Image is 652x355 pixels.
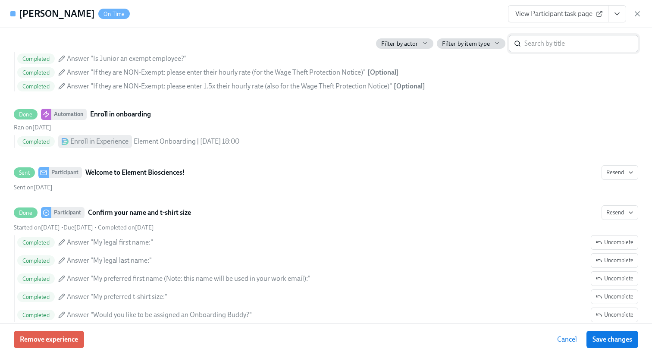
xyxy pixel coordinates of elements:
[90,109,151,119] strong: Enroll in onboarding
[67,68,366,77] span: Answer "If they are NON-Exempt: please enter their hourly rate (for the Wage Theft Protection Not...
[20,335,78,344] span: Remove experience
[602,205,638,220] button: DoneParticipantConfirm your name and t-shirt sizeStarted on[DATE] •Due[DATE] • Completed on[DATE]...
[17,56,55,62] span: Completed
[437,38,505,49] button: Filter by item type
[67,54,187,63] span: Answer "Is Junior an exempt employee?"
[17,312,55,318] span: Completed
[14,111,38,118] span: Done
[67,238,153,247] span: Answer "My legal first name:"
[515,9,601,18] span: View Participant task page
[592,335,632,344] span: Save changes
[67,82,392,91] span: Answer "If they are NON-Exempt: please enter 1.5x their hourly rate (also for the Wage Theft Prot...
[14,223,154,232] div: • •
[134,137,239,146] div: Element Onboarding | [DATE] 18:00
[17,294,55,300] span: Completed
[602,165,638,180] button: SentParticipantWelcome to Element Biosciences!Sent on[DATE]
[17,69,55,76] span: Completed
[367,68,399,77] div: [ Optional ]
[591,289,638,304] button: DoneParticipantConfirm your name and t-shirt sizeResendStarted on[DATE] •Due[DATE] • Completed on...
[608,5,626,22] button: View task page
[606,208,633,217] span: Resend
[63,224,93,231] span: Monday, August 25th 2025, 6:00 pm
[51,109,87,120] div: Automation
[17,83,55,90] span: Completed
[17,239,55,246] span: Completed
[14,184,53,191] span: Thursday, August 14th 2025, 5:46 pm
[442,40,490,48] span: Filter by item type
[98,11,130,17] span: On Time
[606,168,633,177] span: Resend
[14,170,35,176] span: Sent
[88,207,191,218] strong: Confirm your name and t-shirt size
[67,310,252,320] span: Answer "Would you like to be assigned an Onboarding Buddy?"
[596,238,633,247] span: Uncomplete
[14,331,84,348] button: Remove experience
[596,311,633,319] span: Uncomplete
[394,82,425,91] div: [ Optional ]
[49,167,82,178] div: Participant
[591,308,638,322] button: DoneParticipantConfirm your name and t-shirt sizeResendStarted on[DATE] •Due[DATE] • Completed on...
[67,274,310,283] span: Answer "My preferred first name (Note: this name will be used in your work email):"
[557,335,577,344] span: Cancel
[596,274,633,283] span: Uncomplete
[70,137,129,146] div: Enroll in Experience
[591,271,638,286] button: DoneParticipantConfirm your name and t-shirt sizeResendStarted on[DATE] •Due[DATE] • Completed on...
[67,256,152,265] span: Answer "My legal last name:"
[19,7,95,20] h4: [PERSON_NAME]
[98,224,154,231] span: Friday, August 15th 2025, 12:09 am
[586,331,638,348] button: Save changes
[67,292,167,302] span: Answer "My preferred t-shirt size:"
[51,207,85,218] div: Participant
[596,256,633,265] span: Uncomplete
[381,40,418,48] span: Filter by actor
[591,253,638,268] button: DoneParticipantConfirm your name and t-shirt sizeResendStarted on[DATE] •Due[DATE] • Completed on...
[524,35,638,52] input: Search by title
[508,5,608,22] a: View Participant task page
[14,210,38,216] span: Done
[17,138,55,145] span: Completed
[551,331,583,348] button: Cancel
[85,167,185,178] strong: Welcome to Element Biosciences!
[596,292,633,301] span: Uncomplete
[14,124,51,131] span: Thursday, August 14th 2025, 5:46 pm
[17,276,55,282] span: Completed
[591,235,638,250] button: DoneParticipantConfirm your name and t-shirt sizeResendStarted on[DATE] •Due[DATE] • Completed on...
[376,38,433,49] button: Filter by actor
[17,258,55,264] span: Completed
[14,224,60,231] span: Thursday, August 14th 2025, 5:46 pm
